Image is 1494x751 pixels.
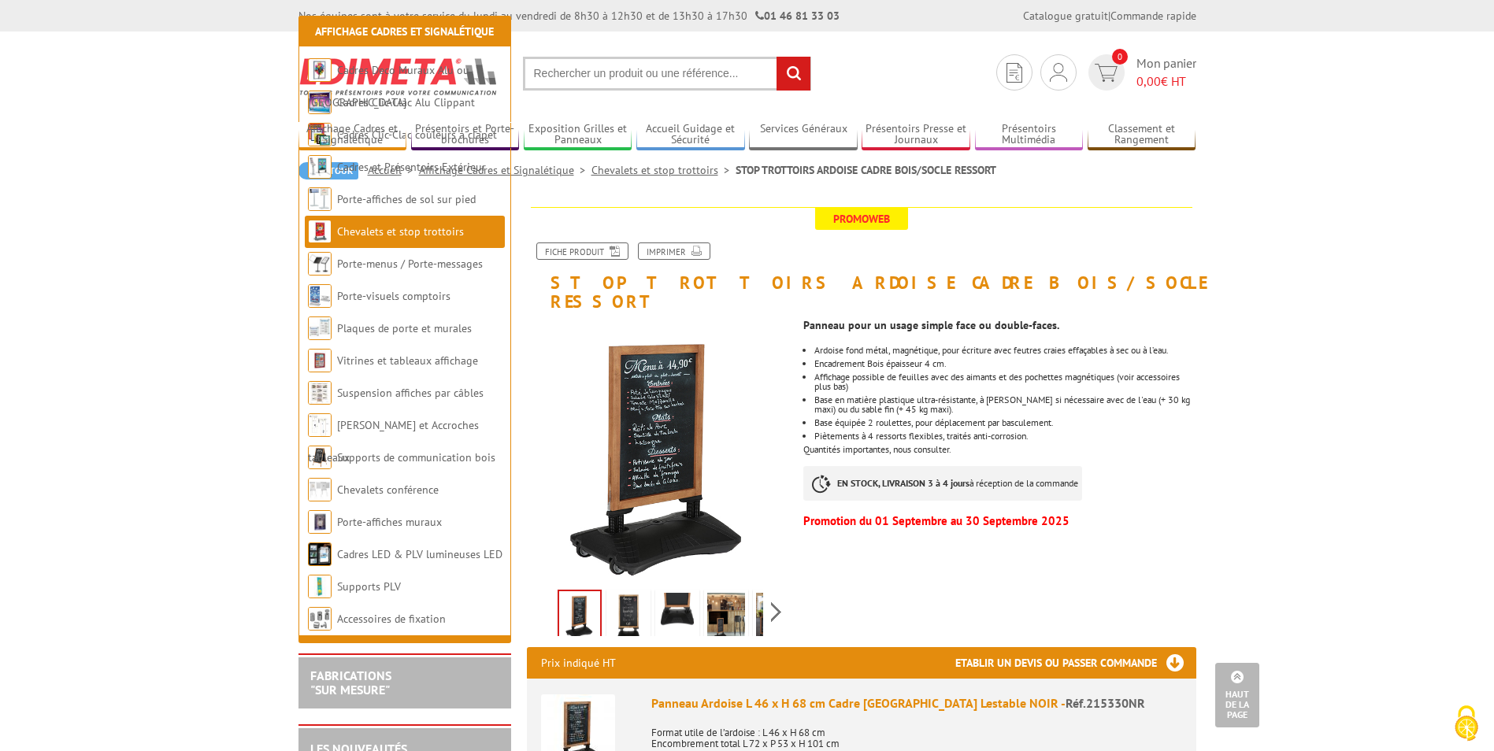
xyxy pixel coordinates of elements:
[527,319,792,584] img: 215330nr_chevalet_en_bois.jpg
[1023,9,1108,23] a: Catalogue gratuit
[777,57,810,91] input: rechercher
[308,349,332,372] img: Vitrines et tableaux affichage
[1136,72,1196,91] span: € HT
[308,63,469,109] a: Cadres Deco Muraux Alu ou [GEOGRAPHIC_DATA]
[308,607,332,631] img: Accessoires de fixation
[308,413,332,437] img: Cimaises et Accroches tableaux
[308,381,332,405] img: Suspension affiches par câbles
[1112,49,1128,65] span: 0
[814,395,1196,414] li: Base en matière plastique ultra-résistante, à [PERSON_NAME] si nécessaire avec de l'eau (+ 30 kg ...
[755,9,840,23] strong: 01 46 81 33 03
[337,257,483,271] a: Porte-menus / Porte-messages
[337,579,401,594] a: Supports PLV
[1066,695,1145,711] span: Réf.215330NR
[337,224,464,239] a: Chevalets et stop trottoirs
[1088,122,1196,148] a: Classement et Rangement
[308,478,332,501] img: Chevalets conférence
[1007,63,1022,83] img: devis rapide
[658,593,696,642] img: 215330nr_chevalet_en_bois_3.jpg
[975,122,1084,148] a: Présentoirs Multimédia
[815,208,908,230] span: Promoweb
[610,593,647,642] img: 215330nr_chevalet_en_bois_2.jpg
[337,321,472,335] a: Plaques de porte et murales
[736,162,996,178] li: STOP TROTTOIRS ARDOISE CADRE BOIS/SOCLE RESSORT
[308,252,332,276] img: Porte-menus / Porte-messages
[636,122,745,148] a: Accueil Guidage et Sécurité
[814,431,1196,441] li: Piètements à 4 ressorts flexibles, traités anti-corrosion.
[308,284,332,308] img: Porte-visuels comptoirs
[651,694,1182,712] div: Panneau Ardoise L 46 x H 68 cm Cadre [GEOGRAPHIC_DATA] Lestable NOIR -
[559,591,600,640] img: 215330nr_chevalet_en_bois.jpg
[411,122,520,148] a: Présentoirs et Porte-brochures
[337,192,476,206] a: Porte-affiches de sol sur pied
[308,316,332,340] img: Plaques de porte et murales
[837,477,969,489] strong: EN STOCK, LIVRAISON 3 à 4 jours
[1439,697,1494,751] button: Cookies (fenêtre modale)
[749,122,858,148] a: Services Généraux
[536,242,628,260] a: Fiche produit
[1023,8,1196,24] div: |
[337,160,486,174] a: Cadres et Présentoirs Extérieur
[308,220,332,243] img: Chevalets et stop trottoirs
[308,542,332,566] img: Cadres LED & PLV lumineuses LED
[308,510,332,534] img: Porte-affiches muraux
[862,122,970,148] a: Présentoirs Presse et Journaux
[308,418,479,464] a: [PERSON_NAME] et Accroches tableaux
[337,547,502,561] a: Cadres LED & PLV lumineuses LED
[803,311,1207,534] div: Quantités importantes, nous consulter.
[707,593,745,642] img: 215330nr_stop-trottoirs_ardoise_cadre_bois_ressorts_2.jpg
[523,57,811,91] input: Rechercher un produit ou une référence...
[337,289,450,303] a: Porte-visuels comptoirs
[337,515,442,529] a: Porte-affiches muraux
[1215,663,1259,727] a: Haut de la page
[1110,9,1196,23] a: Commande rapide
[308,575,332,598] img: Supports PLV
[1447,704,1486,743] img: Cookies (fenêtre modale)
[1136,73,1161,89] span: 0,00
[298,8,840,24] div: Nos équipes sont à votre service du lundi au vendredi de 8h30 à 12h30 et de 13h30 à 17h30
[803,318,1059,332] strong: Panneau pour un usage simple face ou double-faces.
[803,516,1196,526] p: Promotion du 01 Septembre au 30 Septembre 2025
[1050,63,1067,82] img: devis rapide
[337,353,478,368] a: Vitrines et tableaux affichage
[814,418,1196,427] li: Base équipée 2 roulettes, pour déplacement par basculement.
[310,668,391,697] a: FABRICATIONS"Sur Mesure"
[337,483,439,497] a: Chevalets conférence
[1084,54,1196,91] a: devis rapide 0 Mon panier 0,00€ HT
[298,122,407,148] a: Affichage Cadres et Signalétique
[803,466,1082,501] p: à réception de la commande
[315,24,494,39] a: Affichage Cadres et Signalétique
[541,647,616,679] p: Prix indiqué HT
[1136,54,1196,91] span: Mon panier
[308,187,332,211] img: Porte-affiches de sol sur pied
[769,599,784,625] span: Next
[308,155,332,179] img: Cadres et Présentoirs Extérieur
[814,346,1196,355] li: Ardoise fond métal, magnétique, pour écriture avec feutres craies effaçables à sec ou à l’eau.
[814,359,1196,368] li: Encadrement Bois épaisseur 4 cm.
[337,386,484,400] a: Suspension affiches par câbles
[955,647,1196,679] h3: Etablir un devis ou passer commande
[814,372,1196,391] li: Affichage possible de feuilles avec des aimants et des pochettes magnétiques (voir accessoires pl...
[756,593,794,642] img: 215330nr_stop-trottoirs_ardoise_cadre_bois_ressorts_3.jpg
[591,163,736,177] a: Chevalets et stop trottoirs
[1095,64,1118,82] img: devis rapide
[337,95,475,109] a: Cadres Clic-Clac Alu Clippant
[308,58,332,82] img: Cadres Deco Muraux Alu ou Bois
[638,242,710,260] a: Imprimer
[524,122,632,148] a: Exposition Grilles et Panneaux
[337,450,495,464] a: Supports de communication bois
[337,612,446,626] a: Accessoires de fixation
